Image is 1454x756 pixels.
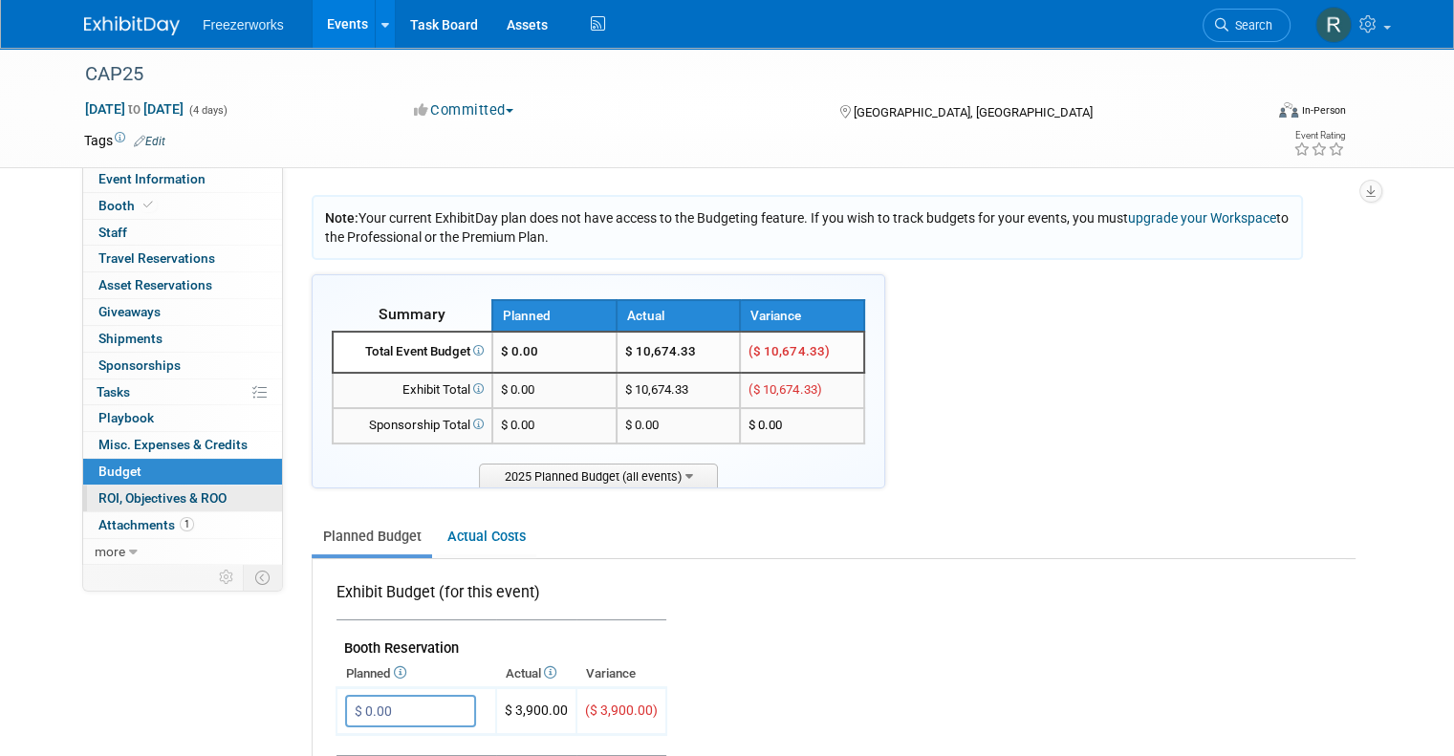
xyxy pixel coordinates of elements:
td: $ 0.00 [617,408,741,443]
a: Budget [83,459,282,485]
span: Asset Reservations [98,277,212,292]
div: In-Person [1301,103,1346,118]
td: $ 10,674.33 [617,332,741,373]
a: Edit [134,135,165,148]
span: Note: [325,210,358,226]
img: ExhibitDay [84,16,180,35]
a: more [83,539,282,565]
span: $ 0.00 [749,418,782,432]
a: ROI, Objectives & ROO [83,486,282,511]
span: Tasks [97,384,130,400]
span: $ 0.00 [501,344,538,358]
span: Sponsorships [98,357,181,373]
a: Booth [83,193,282,219]
a: Misc. Expenses & Credits [83,432,282,458]
span: $ 0.00 [501,382,534,397]
a: Travel Reservations [83,246,282,271]
span: [DATE] [DATE] [84,100,184,118]
span: Playbook [98,410,154,425]
span: $ 3,900.00 [505,702,568,718]
td: Booth Reservation [336,620,666,661]
span: ($ 10,674.33) [749,344,829,358]
span: ($ 10,674.33) [749,382,821,397]
span: ($ 3,900.00) [585,702,658,718]
span: Summary [379,305,445,323]
td: Toggle Event Tabs [244,565,283,590]
th: Variance [740,300,864,332]
span: ROI, Objectives & ROO [98,490,227,506]
span: 1 [180,517,194,531]
a: Asset Reservations [83,272,282,298]
div: Exhibit Budget (for this event) [336,582,659,614]
div: Event Rating [1293,131,1345,140]
span: to [125,101,143,117]
span: $ 0.00 [501,418,534,432]
div: Exhibit Total [341,381,484,400]
th: Actual [617,300,741,332]
span: Freezerworks [203,17,284,32]
a: Actual Costs [436,519,536,554]
a: Shipments [83,326,282,352]
td: Tags [84,131,165,150]
span: Budget [98,464,141,479]
a: Event Information [83,166,282,192]
span: Staff [98,225,127,240]
a: Staff [83,220,282,246]
th: Actual [496,660,576,687]
div: Event Format [1160,99,1346,128]
a: Playbook [83,405,282,431]
span: [GEOGRAPHIC_DATA], [GEOGRAPHIC_DATA] [854,105,1093,119]
span: Booth [98,198,157,213]
span: Shipments [98,331,163,346]
span: (4 days) [187,104,228,117]
a: Search [1203,9,1291,42]
div: Sponsorship Total [341,417,484,435]
button: Committed [407,100,521,120]
a: Tasks [83,379,282,405]
a: Giveaways [83,299,282,325]
span: Giveaways [98,304,161,319]
i: Booth reservation complete [143,200,153,210]
a: Attachments1 [83,512,282,538]
span: Event Information [98,171,206,186]
th: Planned [336,660,496,687]
div: CAP25 [78,57,1239,92]
span: Misc. Expenses & Credits [98,437,248,452]
span: Attachments [98,517,194,532]
div: Total Event Budget [341,343,484,361]
img: Ryan Gangle [1315,7,1352,43]
span: more [95,544,125,559]
span: Travel Reservations [98,250,215,266]
a: Sponsorships [83,353,282,378]
td: Personalize Event Tab Strip [210,565,244,590]
td: $ 10,674.33 [617,373,741,408]
span: Your current ExhibitDay plan does not have access to the Budgeting feature. If you wish to track ... [325,210,1289,245]
th: Planned [492,300,617,332]
span: 2025 Planned Budget (all events) [479,464,718,487]
img: Format-Inperson.png [1279,102,1298,118]
span: Search [1228,18,1272,32]
a: Planned Budget [312,519,432,554]
a: upgrade your Workspace [1128,210,1276,226]
th: Variance [576,660,666,687]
